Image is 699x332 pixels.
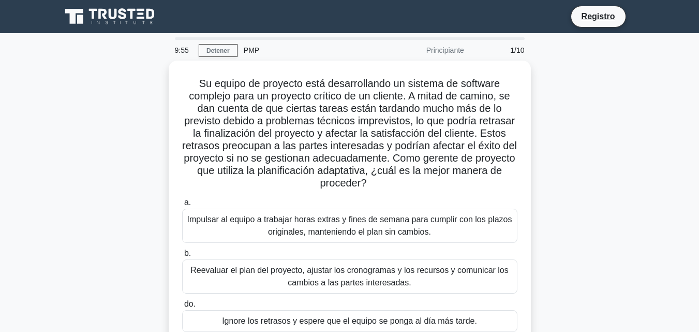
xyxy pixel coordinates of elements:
font: Registro [582,12,615,21]
font: 1/10 [510,46,524,54]
font: Detener [206,47,230,54]
font: Reevaluar el plan del proyecto, ajustar los cronogramas y los recursos y comunicar los cambios a ... [190,266,509,287]
font: 9:55 [175,46,189,54]
font: Ignore los retrasos y espere que el equipo se ponga al día más tarde. [222,316,477,325]
font: PMP [244,46,259,54]
font: do. [184,299,196,308]
font: Su equipo de proyecto está desarrollando un sistema de software complejo para un proyecto crítico... [182,78,517,189]
font: Impulsar al equipo a trabajar horas extras y fines de semana para cumplir con los plazos original... [187,215,512,236]
a: Registro [575,10,621,23]
font: a. [184,198,191,207]
font: Principiante [426,46,464,54]
a: Detener [199,44,237,57]
font: b. [184,249,191,257]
